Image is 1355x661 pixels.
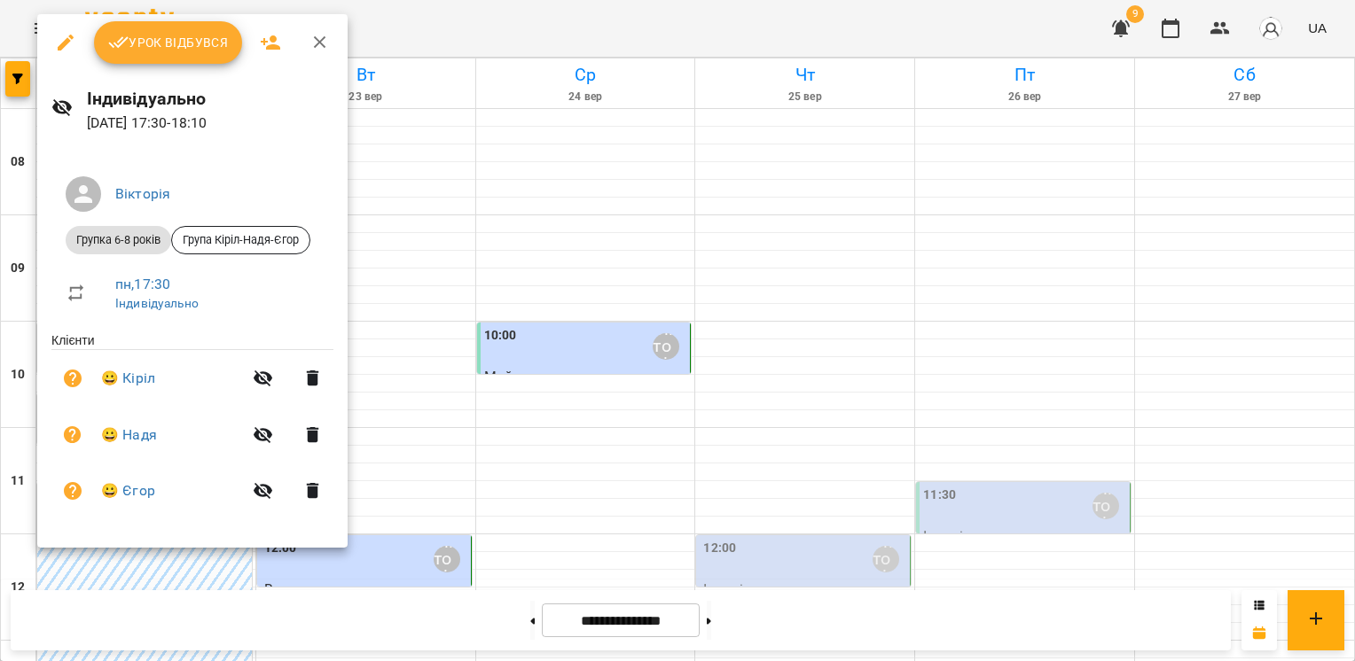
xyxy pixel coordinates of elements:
[51,357,94,400] button: Візит ще не сплачено. Додати оплату?
[171,226,310,254] div: Група Кіріл-Надя-Єгор
[51,414,94,456] button: Візит ще не сплачено. Додати оплату?
[101,424,157,446] a: 😀 Надя
[51,331,333,526] ul: Клієнти
[115,296,199,310] a: Індивідуально
[51,470,94,512] button: Візит ще не сплачено. Додати оплату?
[94,21,243,64] button: Урок відбувся
[66,232,171,248] span: Групка 6-8 років
[115,185,170,202] a: Вікторія
[101,368,155,389] a: 😀 Кіріл
[108,32,229,53] span: Урок відбувся
[115,276,170,292] a: пн , 17:30
[87,113,334,134] p: [DATE] 17:30 - 18:10
[172,232,309,248] span: Група Кіріл-Надя-Єгор
[87,85,334,113] h6: Індивідуально
[101,480,155,502] a: 😀 Єгор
